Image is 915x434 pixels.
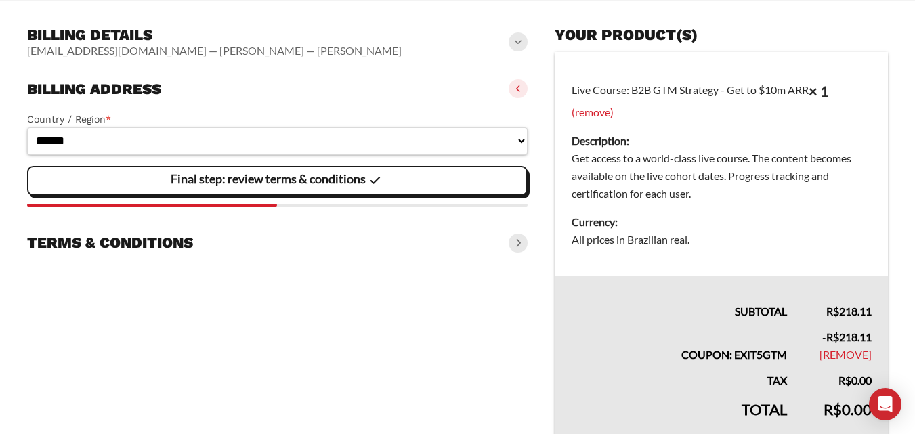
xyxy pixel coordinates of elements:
[27,166,528,196] vaadin-button: Final step: review terms & conditions
[572,106,614,118] a: (remove)
[572,231,872,248] dd: All prices in Brazilian real.
[803,320,888,364] td: -
[27,26,402,45] h3: Billing details
[838,374,872,387] bdi: 0.00
[572,213,872,231] dt: Currency:
[572,132,872,150] dt: Description:
[826,305,872,318] bdi: 218.11
[555,364,803,389] th: Tax
[555,276,803,320] th: Subtotal
[555,320,803,364] th: Coupon: EXIT5GTM
[27,44,402,58] vaadin-horizontal-layout: [EMAIL_ADDRESS][DOMAIN_NAME] — [PERSON_NAME] — [PERSON_NAME]
[824,400,842,418] span: R$
[27,80,161,99] h3: Billing address
[826,330,872,343] span: 218.11
[820,348,872,361] a: Remove EXIT5GTM coupon
[838,374,851,387] span: R$
[27,234,193,253] h3: Terms & conditions
[555,52,888,276] td: Live Course: B2B GTM Strategy - Get to $10m ARR
[869,388,901,420] div: Open Intercom Messenger
[824,400,872,418] bdi: 0.00
[27,112,528,127] label: Country / Region
[826,305,839,318] span: R$
[809,82,829,100] strong: × 1
[572,150,872,202] dd: Get access to a world-class live course. The content becomes available on the live cohort dates. ...
[826,330,839,343] span: R$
